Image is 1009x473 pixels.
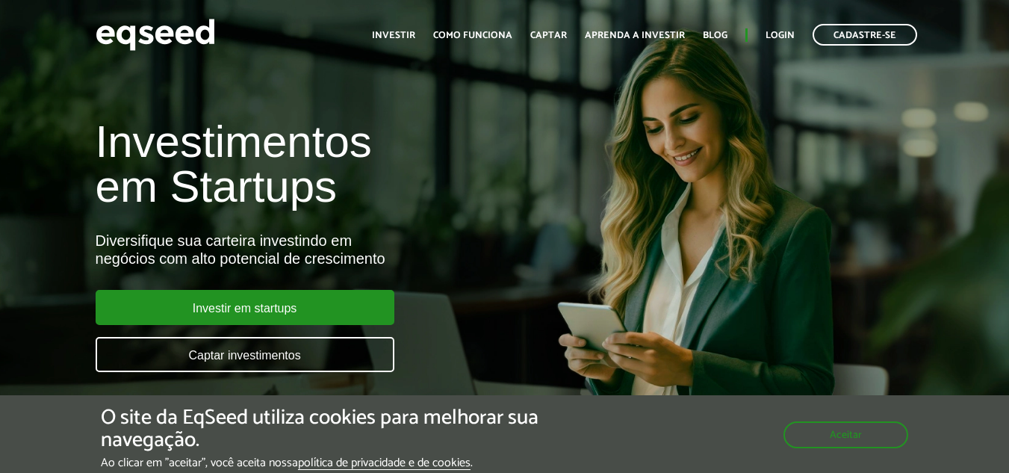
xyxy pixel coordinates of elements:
[96,15,215,55] img: EqSeed
[766,31,795,40] a: Login
[372,31,415,40] a: Investir
[783,421,908,448] button: Aceitar
[703,31,727,40] a: Blog
[96,120,578,209] h1: Investimentos em Startups
[433,31,512,40] a: Como funciona
[96,290,394,325] a: Investir em startups
[101,406,585,453] h5: O site da EqSeed utiliza cookies para melhorar sua navegação.
[585,31,685,40] a: Aprenda a investir
[813,24,917,46] a: Cadastre-se
[96,337,394,372] a: Captar investimentos
[530,31,567,40] a: Captar
[101,456,585,470] p: Ao clicar em "aceitar", você aceita nossa .
[298,457,471,470] a: política de privacidade e de cookies
[96,232,578,268] div: Diversifique sua carteira investindo em negócios com alto potencial de crescimento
